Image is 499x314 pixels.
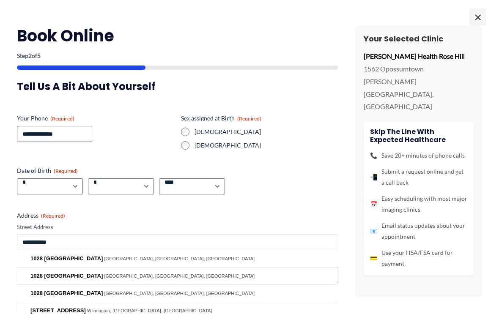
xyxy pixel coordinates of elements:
[17,80,338,93] h3: Tell us a bit about yourself
[370,199,377,210] span: 📅
[370,247,467,269] li: Use your HSA/FSA card for payment
[17,211,65,220] legend: Address
[17,167,78,175] legend: Date of Birth
[370,172,377,183] span: 📲
[364,34,474,44] h3: Your Selected Clinic
[104,291,255,296] span: [GEOGRAPHIC_DATA], [GEOGRAPHIC_DATA], [GEOGRAPHIC_DATA]
[364,50,474,63] p: [PERSON_NAME] Health Rose Hill
[41,213,65,219] span: (Required)
[104,256,255,261] span: [GEOGRAPHIC_DATA], [GEOGRAPHIC_DATA], [GEOGRAPHIC_DATA]
[370,150,467,161] li: Save 20+ minutes of phone calls
[44,290,103,296] span: [GEOGRAPHIC_DATA]
[44,255,103,262] span: [GEOGRAPHIC_DATA]
[30,255,43,262] span: 1028
[17,223,338,231] label: Street Address
[17,53,338,59] p: Step of
[237,115,261,122] span: (Required)
[50,115,74,122] span: (Required)
[87,308,212,313] span: Wilmington, [GEOGRAPHIC_DATA], [GEOGRAPHIC_DATA]
[195,128,338,136] label: [DEMOGRAPHIC_DATA]
[17,114,174,123] label: Your Phone
[370,220,467,242] li: Email status updates about your appointment
[104,273,255,279] span: [GEOGRAPHIC_DATA], [GEOGRAPHIC_DATA], [GEOGRAPHIC_DATA]
[370,253,377,264] span: 💳
[37,52,41,59] span: 5
[370,166,467,188] li: Submit a request online and get a call back
[28,52,32,59] span: 2
[54,168,78,174] span: (Required)
[30,273,43,279] span: 1028
[17,25,338,46] h2: Book Online
[370,128,467,144] h4: Skip the line with Expected Healthcare
[181,114,261,123] legend: Sex assigned at Birth
[469,8,486,25] span: ×
[370,226,377,237] span: 📧
[364,63,474,113] p: 1562 Opossumtown [PERSON_NAME][GEOGRAPHIC_DATA], [GEOGRAPHIC_DATA]
[195,141,338,150] label: [DEMOGRAPHIC_DATA]
[30,290,43,296] span: 1028
[30,307,86,314] span: [STREET_ADDRESS]
[44,273,103,279] span: [GEOGRAPHIC_DATA]
[370,150,377,161] span: 📞
[370,193,467,215] li: Easy scheduling with most major imaging clinics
